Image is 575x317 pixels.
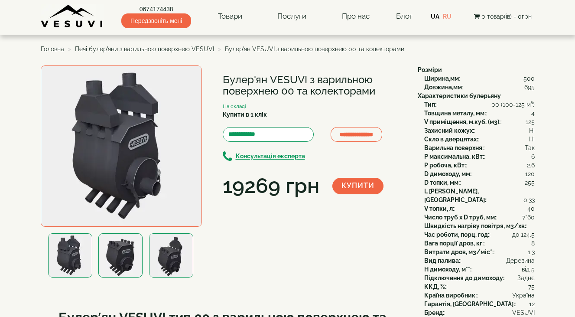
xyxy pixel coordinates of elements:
a: Про нас [333,7,378,26]
div: : [424,248,535,256]
b: Довжина,мм [424,84,462,91]
div: : [424,83,535,92]
small: На складі [223,103,246,109]
span: 8 [531,239,535,248]
span: 2.6 [527,161,535,170]
button: Купити [332,178,383,194]
div: : [424,213,535,222]
b: Характеристики булерьяну [418,92,501,99]
div: : [424,152,535,161]
a: Послуги [269,7,315,26]
a: Блог [396,12,413,20]
div: : [424,100,535,109]
div: : [424,178,535,187]
a: Товари [209,7,251,26]
div: : [424,222,535,230]
b: Вага порції дров, кг: [424,240,484,247]
span: Ні [529,135,535,144]
b: Тип: [424,101,436,108]
span: Деревина [506,256,535,265]
span: Ні [529,126,535,135]
b: ККД, %: [424,283,446,290]
span: Заднє [517,274,535,282]
b: Вид палива: [424,257,460,264]
b: Швидкість нагріву повітря, м3/хв: [424,222,526,229]
span: від 5 [522,265,535,274]
b: Бренд: [424,309,444,316]
span: 4 [531,109,535,118]
span: 4.5 [526,230,535,239]
span: 00 (100-125 м³) [491,100,535,109]
img: Булер'ян VESUVI з варильною поверхнею 00 та колекторами [149,233,193,278]
b: Ширина,мм [424,75,459,82]
span: Так [525,144,535,152]
span: 255 [525,178,535,187]
span: 40 [527,204,535,213]
b: H димоходу, м**: [424,266,471,273]
b: Розміри [418,66,442,73]
img: Булер'ян VESUVI з варильною поверхнею 00 та колекторами [41,65,202,227]
b: Скло в дверцятах: [424,136,478,143]
b: D димоходу, мм: [424,170,471,177]
b: L [PERSON_NAME], [GEOGRAPHIC_DATA]: [424,188,486,203]
div: : [424,274,535,282]
span: Україна [512,291,535,300]
h1: Булер'ян VESUVI з варильною поверхнею 00 та колекторами [223,74,405,97]
b: Консультація експерта [236,153,305,160]
div: : [424,239,535,248]
span: до 12 [512,230,526,239]
span: 12 [529,300,535,308]
div: : [424,204,535,213]
div: : [424,282,535,291]
span: 6 [531,152,535,161]
div: : [424,308,535,317]
div: : [424,74,535,83]
b: V топки, л: [424,205,454,212]
div: : [424,291,535,300]
span: Булер'ян VESUVI з варильною поверхнею 00 та колекторами [225,46,404,52]
a: Печі булер'яни з варильною поверхнею VESUVI [75,46,214,52]
div: : [424,170,535,178]
div: : [424,256,535,265]
b: Товщина металу, мм: [424,110,486,117]
div: : [424,118,535,126]
b: D топки, мм: [424,179,460,186]
img: content [41,4,104,28]
div: : [424,265,535,274]
span: VESUVI [512,308,535,317]
a: UA [431,13,439,20]
div: : [424,126,535,135]
a: RU [443,13,452,20]
button: 0 товар(ів) - 0грн [471,12,534,21]
b: Час роботи, порц. год: [424,231,489,238]
b: Гарантія, [GEOGRAPHIC_DATA]: [424,301,515,307]
img: Булер'ян VESUVI з варильною поверхнею 00 та колекторами [48,233,92,278]
span: 0 товар(ів) - 0грн [481,13,532,20]
span: 500 [523,74,535,83]
div: : [424,109,535,118]
b: P максимальна, кВт: [424,153,484,160]
b: P робоча, кВт: [424,162,466,169]
b: Витрати дров, м3/міс*: [424,248,494,255]
div: : [424,135,535,144]
b: Країна виробник: [424,292,477,299]
div: : [424,230,535,239]
b: Захисний кожух: [424,127,474,134]
div: : [424,187,535,204]
span: Передзвоніть мені [121,13,191,28]
div: : [424,161,535,170]
span: 695 [524,83,535,92]
span: 1.3 [528,248,535,256]
span: 125 [526,118,535,126]
a: Головна [41,46,64,52]
div: : [424,300,535,308]
img: Булер'ян VESUVI з варильною поверхнею 00 та колекторами [98,233,143,278]
span: 0.33 [523,196,535,204]
b: Підключення до димоходу: [424,275,504,281]
label: Купити в 1 клік [223,110,267,119]
div: : [424,144,535,152]
b: Варильна поверхня: [424,144,484,151]
b: Число труб x D труб, мм: [424,214,496,221]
